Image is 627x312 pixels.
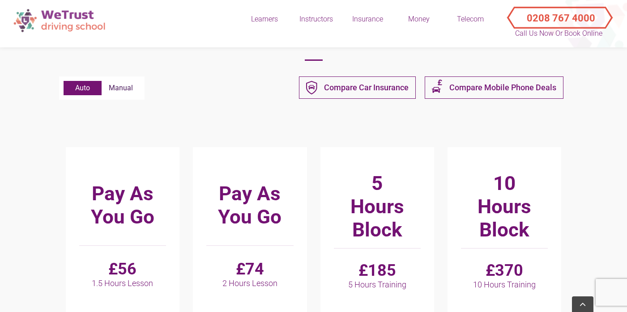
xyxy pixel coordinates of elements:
[499,4,618,22] a: Call Us Now or Book Online 0208 767 4000
[511,4,607,22] button: Call Us Now or Book Online
[294,14,338,24] div: Instructors
[345,14,390,24] div: Insurance
[79,278,166,288] span: 1.5 Hours Lesson
[461,172,548,241] h3: 10 Hours Block
[334,280,421,289] span: 5 Hours Training
[9,4,112,36] img: wetrust-ds-logo.png
[514,28,604,39] p: Call Us Now or Book Online
[324,82,409,93] span: Compare Car Insurance
[102,81,140,95] label: Manual
[79,172,166,239] h3: Pay As You Go
[306,81,317,95] img: Group 43
[425,76,563,99] a: PURPLE-Group-47 Compare Mobile Phone Deals
[448,14,493,24] div: Telecom
[334,261,421,289] h4: £185
[206,260,293,288] h4: £74
[242,14,287,24] div: Learners
[64,81,102,95] label: Auto
[299,76,416,99] a: Group 43 Compare Car Insurance
[79,260,166,288] h4: £56
[206,278,293,288] span: 2 Hours Lesson
[461,280,548,289] span: 10 Hours Training
[432,77,443,98] img: PURPLE-Group-47
[334,172,421,241] h3: 5 Hours Block
[449,82,556,93] span: Compare Mobile Phone Deals
[461,261,548,289] h4: £370
[206,172,293,239] h3: Pay As You Go
[397,14,441,24] div: Money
